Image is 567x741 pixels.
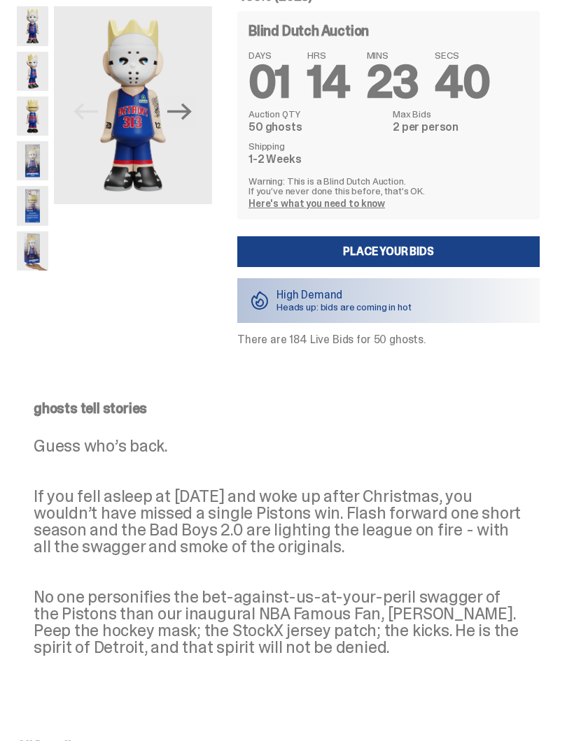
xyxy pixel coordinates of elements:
[17,232,48,271] img: eminem%20scale.png
[248,154,384,166] dd: 1-2 Weeks
[17,52,48,92] img: Copy%20of%20Eminem_NBA_400_3.png
[34,438,523,656] p: Guess who’s back. If you fell asleep at [DATE] and woke up after Christmas, you wouldn’t have mis...
[393,110,528,120] dt: Max Bids
[248,177,528,196] p: Warning: This is a Blind Dutch Auction. If you’ve never done this before, that’s OK.
[34,402,523,416] p: ghosts tell stories
[237,335,540,346] p: There are 184 Live Bids for 50 ghosts.
[248,54,290,112] span: 01
[237,237,540,268] a: Place your Bids
[307,51,350,61] span: HRS
[393,122,528,134] dd: 2 per person
[17,142,48,181] img: Eminem_NBA_400_12.png
[248,122,384,134] dd: 50 ghosts
[248,198,385,210] a: Here's what you need to know
[367,51,419,61] span: MINS
[276,303,412,312] p: Heads up: bids are coming in hot
[17,97,48,136] img: Copy%20of%20Eminem_NBA_400_6.png
[276,290,412,301] p: High Demand
[164,97,195,128] button: Next
[248,110,384,120] dt: Auction QTY
[17,187,48,226] img: Eminem_NBA_400_13.png
[435,54,489,112] span: 40
[54,7,212,205] img: Copy%20of%20Eminem_NBA_400_1.png
[307,54,350,112] span: 14
[248,142,384,152] dt: Shipping
[248,24,369,38] h4: Blind Dutch Auction
[367,54,419,112] span: 23
[248,51,290,61] span: DAYS
[435,51,489,61] span: SECS
[17,7,48,46] img: Copy%20of%20Eminem_NBA_400_1.png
